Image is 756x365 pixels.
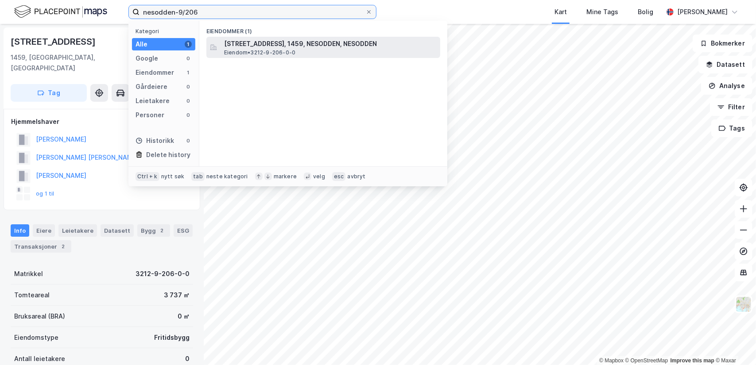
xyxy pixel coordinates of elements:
[332,172,346,181] div: esc
[224,49,295,56] span: Eiendom • 3212-9-206-0-0
[554,7,567,17] div: Kart
[136,53,158,64] div: Google
[185,111,192,119] div: 0
[161,173,185,180] div: nytt søk
[599,357,624,364] a: Mapbox
[185,353,190,364] div: 0
[347,173,365,180] div: avbryt
[638,7,653,17] div: Bolig
[137,224,170,237] div: Bygg
[185,69,192,76] div: 1
[710,98,752,116] button: Filter
[224,38,437,49] span: [STREET_ADDRESS], 1459, NESODDEN, NESODDEN
[206,173,248,180] div: neste kategori
[11,116,193,127] div: Hjemmelshaver
[11,240,71,253] div: Transaksjoner
[625,357,668,364] a: OpenStreetMap
[136,269,190,279] div: 3212-9-206-0-0
[711,119,752,137] button: Tags
[712,323,756,365] iframe: Chat Widget
[14,4,107,19] img: logo.f888ab2527a4732fd821a326f86c7f29.svg
[58,224,97,237] div: Leietakere
[136,67,174,78] div: Eiendommer
[671,357,714,364] a: Improve this map
[698,56,752,73] button: Datasett
[11,52,145,73] div: 1459, [GEOGRAPHIC_DATA], [GEOGRAPHIC_DATA]
[136,39,147,50] div: Alle
[677,7,728,17] div: [PERSON_NAME]
[693,35,752,52] button: Bokmerker
[59,242,68,251] div: 2
[185,41,192,48] div: 1
[11,35,97,49] div: [STREET_ADDRESS]
[101,224,134,237] div: Datasett
[14,353,65,364] div: Antall leietakere
[154,332,190,343] div: Fritidsbygg
[136,28,195,35] div: Kategori
[14,290,50,300] div: Tomteareal
[274,173,297,180] div: markere
[701,77,752,95] button: Analyse
[185,83,192,90] div: 0
[136,110,164,120] div: Personer
[178,311,190,322] div: 0 ㎡
[146,150,190,160] div: Delete history
[735,296,752,313] img: Z
[14,269,43,279] div: Matrikkel
[136,172,159,181] div: Ctrl + k
[174,224,193,237] div: ESG
[199,21,447,37] div: Eiendommer (1)
[136,96,170,106] div: Leietakere
[136,81,167,92] div: Gårdeiere
[191,172,205,181] div: tab
[313,173,325,180] div: velg
[14,311,65,322] div: Bruksareal (BRA)
[158,226,167,235] div: 2
[14,332,58,343] div: Eiendomstype
[33,224,55,237] div: Eiere
[11,224,29,237] div: Info
[712,323,756,365] div: Kontrollprogram for chat
[11,84,87,102] button: Tag
[185,137,192,144] div: 0
[140,5,365,19] input: Søk på adresse, matrikkel, gårdeiere, leietakere eller personer
[136,135,174,146] div: Historikk
[185,55,192,62] div: 0
[586,7,618,17] div: Mine Tags
[164,290,190,300] div: 3 737 ㎡
[185,97,192,104] div: 0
